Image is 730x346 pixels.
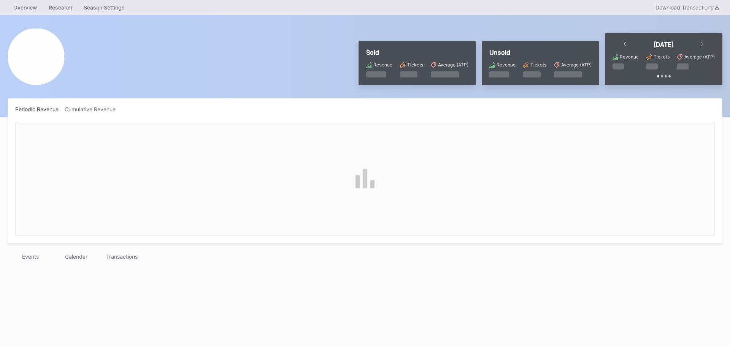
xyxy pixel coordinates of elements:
div: Cumulative Revenue [65,106,122,112]
a: Season Settings [78,2,130,13]
div: Transactions [99,251,144,262]
div: Average (ATP) [561,62,592,68]
a: Research [43,2,78,13]
div: Revenue [620,54,639,60]
a: Overview [8,2,43,13]
div: Calendar [53,251,99,262]
div: Download Transactions [655,4,719,11]
div: [DATE] [654,41,674,48]
div: Tickets [407,62,423,68]
button: Download Transactions [652,2,722,13]
div: Periodic Revenue [15,106,65,112]
div: Revenue [373,62,392,68]
div: Average (ATP) [438,62,468,68]
div: Average (ATP) [684,54,715,60]
div: Sold [366,49,468,56]
div: Unsold [489,49,592,56]
div: Tickets [654,54,670,60]
div: Revenue [497,62,516,68]
div: Tickets [530,62,546,68]
div: Events [8,251,53,262]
